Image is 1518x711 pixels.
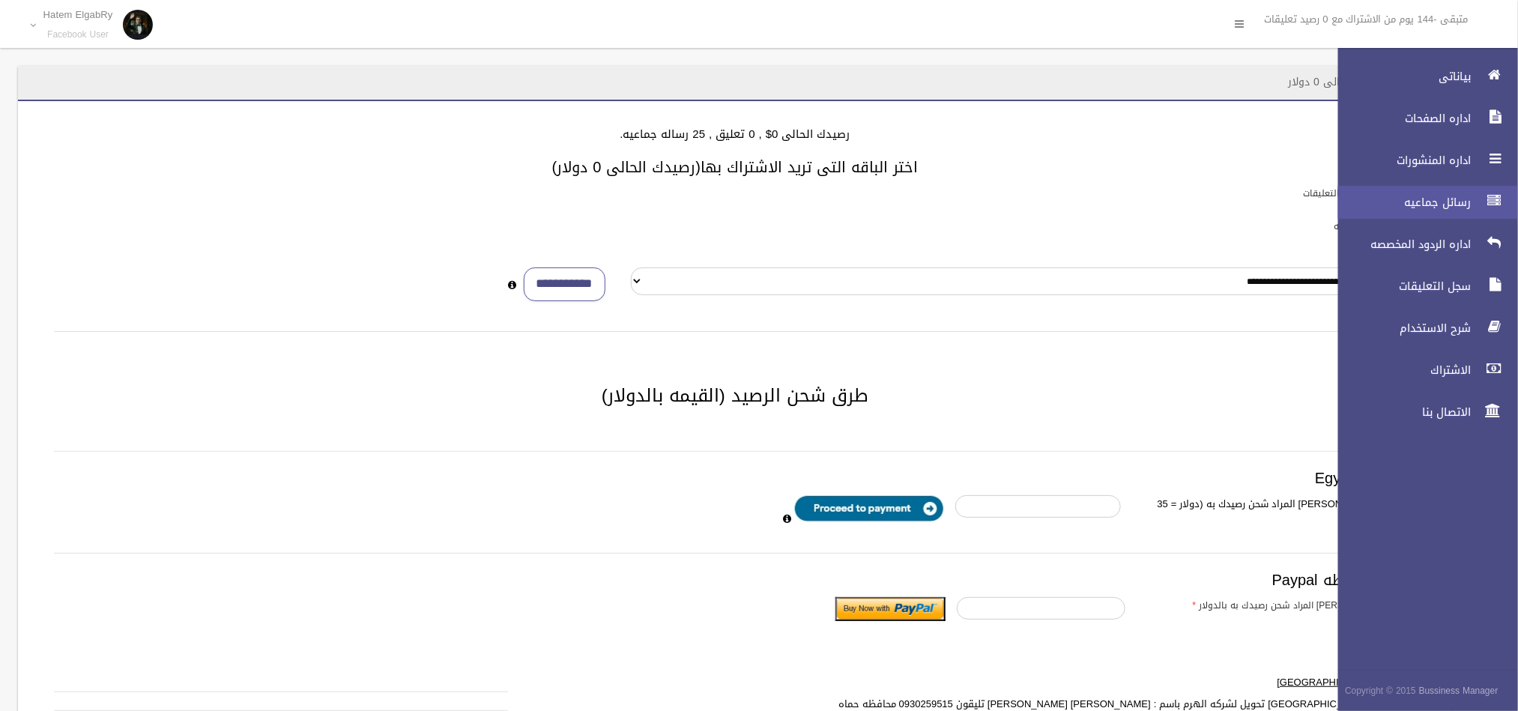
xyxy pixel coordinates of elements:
span: شرح الاستخدام [1325,321,1475,336]
p: Hatem ElgabRy [43,9,113,20]
a: سجل التعليقات [1325,270,1518,303]
a: شرح الاستخدام [1325,312,1518,345]
span: اداره الصفحات [1325,111,1475,126]
span: بياناتى [1325,69,1475,84]
h3: Egypt payment [54,470,1416,486]
span: Copyright © 2015 [1345,683,1416,699]
h4: رصيدك الحالى 0$ , 0 تعليق , 25 رساله جماعيه. [36,128,1434,141]
a: الاتصال بنا [1325,396,1518,429]
a: الاشتراك [1325,354,1518,387]
a: بياناتى [1325,60,1518,93]
h3: الدفع بواسطه Paypal [54,572,1416,588]
a: اداره المنشورات [1325,144,1518,177]
span: اداره المنشورات [1325,153,1475,168]
span: اداره الردود المخصصه [1325,237,1475,252]
a: اداره الردود المخصصه [1325,228,1518,261]
label: من [GEOGRAPHIC_DATA] [814,674,1405,692]
a: اداره الصفحات [1325,102,1518,135]
label: باقات الرد الالى على التعليقات [1303,185,1421,202]
label: ادخل [PERSON_NAME] المراد شحن رصيدك به (دولار = 35 جنيه ) [1132,495,1414,531]
span: رسائل جماعيه [1325,195,1475,210]
span: الاتصال بنا [1325,405,1475,420]
h3: اختر الباقه التى تريد الاشتراك بها(رصيدك الحالى 0 دولار) [36,159,1434,175]
input: Submit [835,597,946,621]
span: الاشتراك [1325,363,1475,378]
a: رسائل جماعيه [1325,186,1518,219]
label: ادخل [PERSON_NAME] المراد شحن رصيدك به بالدولار [1137,597,1423,614]
span: سجل التعليقات [1325,279,1475,294]
h2: طرق شحن الرصيد (القيمه بالدولار) [36,386,1434,405]
label: باقات الرسائل الجماعيه [1334,218,1421,235]
strong: Bussiness Manager [1419,683,1499,699]
header: الاشتراك - رصيدك الحالى 0 دولار [1271,67,1452,97]
small: Facebook User [43,29,113,40]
